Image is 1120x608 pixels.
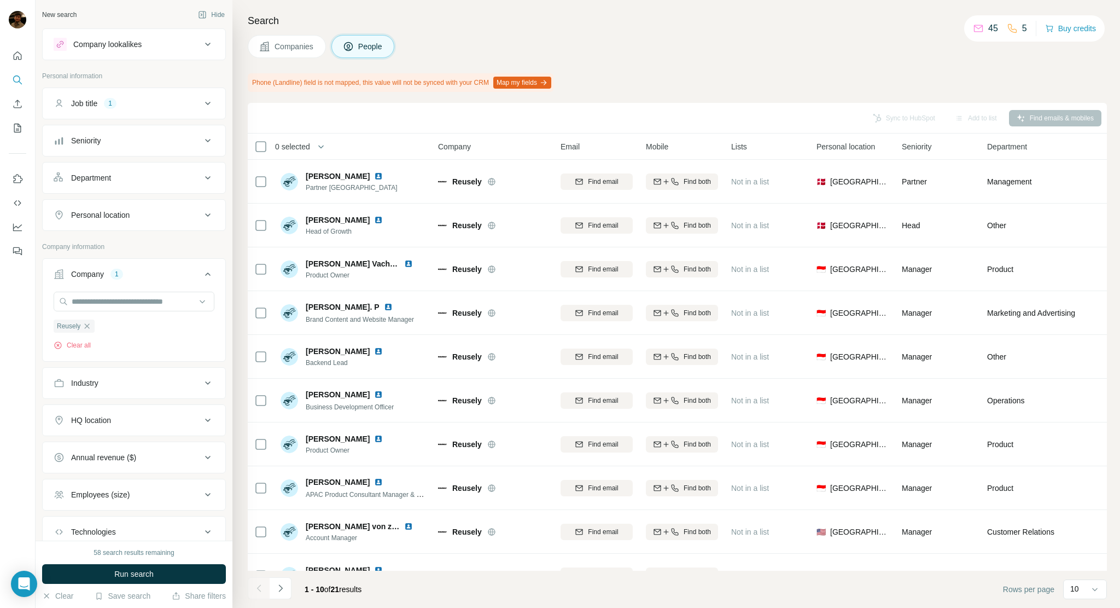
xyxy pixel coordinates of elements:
span: Other [987,351,1006,362]
button: Quick start [9,46,26,66]
div: Annual revenue ($) [71,452,136,463]
span: Manager [902,352,932,361]
span: Find both [684,264,711,274]
button: Find email [561,436,633,453]
span: 🇮🇩 [816,308,826,319]
button: Company1 [43,261,225,292]
span: Not in a list [731,484,769,493]
button: Find both [646,568,718,584]
span: Reusely [452,570,482,581]
span: Find both [684,177,711,187]
span: Reusely [452,176,482,187]
span: results [305,585,361,594]
button: Buy credits [1045,21,1096,36]
img: Logo of Reusely [438,309,447,317]
img: LinkedIn logo [374,435,383,443]
span: 0 selected [275,141,310,152]
button: Save search [95,590,150,601]
span: [GEOGRAPHIC_DATA] [830,395,889,406]
span: Find both [684,527,711,537]
span: Find both [684,221,711,230]
span: [PERSON_NAME] [306,433,370,444]
button: Personal location [43,202,225,228]
span: Not in a list [731,221,769,230]
button: Industry [43,370,225,396]
img: Avatar [281,173,298,190]
span: Customer Relations [987,526,1054,537]
button: Navigate to next page [270,577,291,599]
span: [GEOGRAPHIC_DATA] [830,526,889,537]
span: Reusely [452,483,482,494]
span: 🇩🇰 [816,220,826,231]
span: Personal location [816,141,875,152]
button: Run search [42,564,226,584]
button: Clear all [54,340,91,350]
img: LinkedIn logo [374,478,383,487]
span: Reusely [452,526,482,537]
img: Avatar [281,523,298,541]
span: Company [438,141,471,152]
button: Find both [646,173,718,190]
button: Technologies [43,519,225,545]
button: Find email [561,349,633,365]
span: [GEOGRAPHIC_DATA] [830,264,889,275]
span: Reusely [452,308,482,319]
img: Avatar [281,304,298,322]
span: [GEOGRAPHIC_DATA] [830,351,889,362]
button: Find email [561,217,633,234]
span: [GEOGRAPHIC_DATA] [830,308,889,319]
span: Rows per page [1003,584,1054,595]
button: Hide [190,7,232,23]
div: 58 search results remaining [94,548,174,558]
span: [GEOGRAPHIC_DATA] [830,439,889,450]
img: Avatar [281,567,298,584]
span: [PERSON_NAME] [306,346,370,357]
div: New search [42,10,77,20]
p: 10 [1070,583,1079,594]
span: Manager [902,309,932,317]
div: Phone (Landline) field is not mapped, this value will not be synced with your CRM [248,73,553,92]
button: Clear [42,590,73,601]
button: Find email [561,568,633,584]
span: Reusely [452,395,482,406]
span: Run search [114,569,154,580]
span: Find email [588,177,618,187]
span: [PERSON_NAME] [306,171,370,182]
img: Avatar [281,217,298,234]
button: Job title1 [43,90,225,117]
button: Department [43,165,225,191]
div: Technologies [71,526,116,537]
button: Find both [646,305,718,321]
div: Industry [71,378,98,389]
button: Annual revenue ($) [43,444,225,471]
img: Avatar [281,348,298,366]
div: Job title [71,98,97,109]
button: Find both [646,261,718,277]
img: LinkedIn logo [374,347,383,356]
button: HQ location [43,407,225,433]
span: 🇩🇰 [816,176,826,187]
span: Lists [731,141,747,152]
span: Find email [588,527,618,537]
button: Find both [646,436,718,453]
div: 1 [110,269,123,279]
span: Product [987,264,1013,275]
span: Product Owner [306,445,396,455]
span: Seniority [902,141,931,152]
p: 45 [988,22,998,35]
span: [PERSON_NAME] von zur [PERSON_NAME] [306,522,465,531]
span: Not in a list [731,177,769,186]
span: 🇮🇩 [816,351,826,362]
img: LinkedIn logo [384,303,393,311]
span: 🇮🇩 [816,395,826,406]
img: Logo of Reusely [438,440,447,449]
div: Personal location [71,210,130,221]
span: Partner [GEOGRAPHIC_DATA] [306,183,398,193]
span: [PERSON_NAME] [306,477,370,488]
img: Logo of Reusely [438,265,447,274]
span: Find both [684,396,711,406]
img: LinkedIn logo [404,259,413,268]
button: Find email [561,305,633,321]
button: Find both [646,480,718,496]
span: [GEOGRAPHIC_DATA] [830,220,889,231]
